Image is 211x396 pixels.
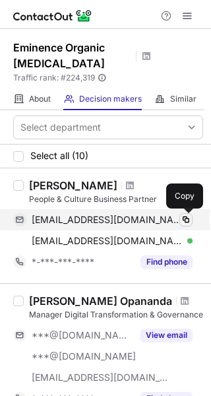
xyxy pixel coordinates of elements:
[13,8,92,24] img: ContactOut v5.3.10
[29,94,51,104] span: About
[13,73,95,82] span: Traffic rank: # 224,319
[20,121,101,134] div: Select department
[140,255,193,269] button: Reveal Button
[29,309,203,321] div: Manager Digital Transformation & Governance
[13,40,132,71] h1: Eminence Organic [MEDICAL_DATA]
[30,150,88,161] span: Select all (10)
[29,193,203,205] div: People & Culture Business Partner
[29,179,117,192] div: [PERSON_NAME]
[32,372,169,383] span: [EMAIL_ADDRESS][DOMAIN_NAME]
[79,94,142,104] span: Decision makers
[32,235,183,247] span: [EMAIL_ADDRESS][DOMAIN_NAME]
[32,350,136,362] span: ***@[DOMAIN_NAME]
[32,329,133,341] span: ***@[DOMAIN_NAME]
[29,294,172,308] div: [PERSON_NAME] Opananda
[170,94,196,104] span: Similar
[32,214,183,226] span: [EMAIL_ADDRESS][DOMAIN_NAME]
[140,329,193,342] button: Reveal Button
